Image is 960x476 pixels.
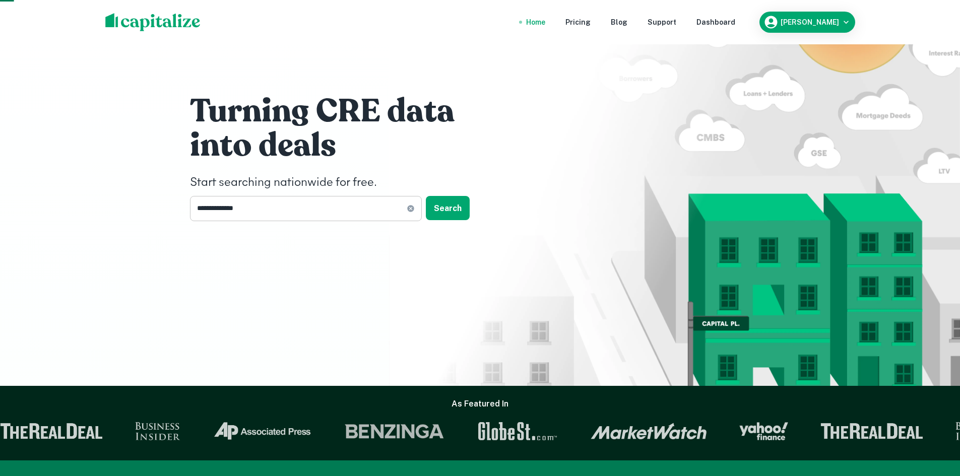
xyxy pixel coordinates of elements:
[781,19,839,26] h6: [PERSON_NAME]
[611,17,627,28] a: Blog
[648,17,676,28] a: Support
[213,422,312,440] img: Associated Press
[739,422,788,440] img: Yahoo Finance
[452,398,508,410] h6: As Featured In
[759,12,855,33] button: [PERSON_NAME]
[190,174,492,192] h4: Start searching nationwide for free.
[820,423,923,439] img: The Real Deal
[190,125,492,166] h1: into deals
[344,422,445,440] img: Benzinga
[477,422,558,440] img: GlobeSt
[565,17,591,28] a: Pricing
[190,91,492,131] h1: Turning CRE data
[135,422,180,440] img: Business Insider
[105,13,201,31] img: capitalize-logo.png
[696,17,735,28] a: Dashboard
[426,196,470,220] button: Search
[910,395,960,444] iframe: Chat Widget
[591,423,707,440] img: Market Watch
[526,17,545,28] a: Home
